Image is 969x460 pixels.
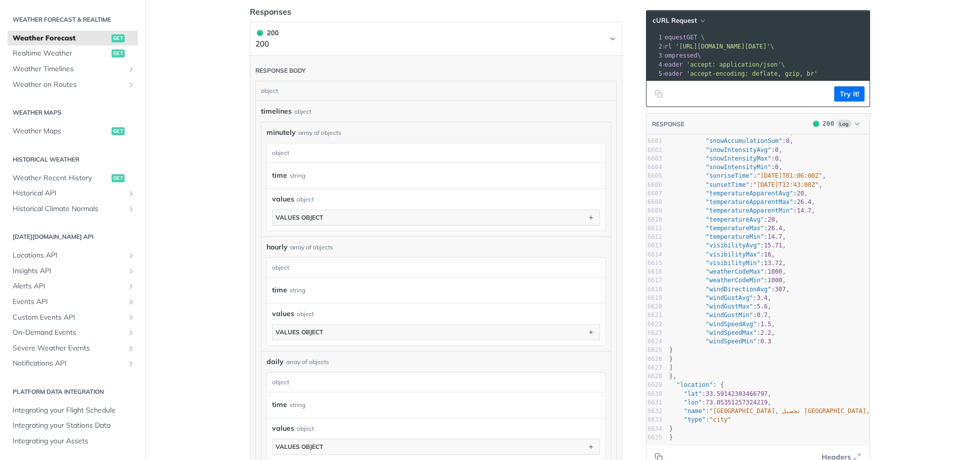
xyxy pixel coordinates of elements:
span: "windSpeedMax" [706,329,757,336]
a: Severe Weather EventsShow subpages for Severe Weather Events [8,341,138,356]
span: "sunsetTime" [706,181,749,188]
span: 200 [257,30,263,36]
span: "windGustAvg" [706,294,753,301]
span: : , [669,225,786,232]
div: 6605 [647,172,662,180]
button: Show subpages for Custom Events API [127,314,135,322]
div: object [267,143,603,163]
span: 0 [775,155,779,162]
span: : , [669,303,771,310]
span: Locations API [13,250,125,261]
span: : , [669,321,775,328]
div: 6615 [647,259,662,268]
span: Weather on Routes [13,80,125,90]
span: : , [669,146,782,154]
div: 4 [647,60,664,69]
div: values object [276,214,323,221]
svg: Chevron [609,35,617,43]
span: 2.2 [761,329,772,336]
div: 6616 [647,268,662,276]
span: \ [635,43,774,50]
div: array of objects [286,357,329,367]
span: "visibilityMin" [706,260,760,267]
span: "[DATE]T01:06:00Z" [757,172,822,179]
div: 6618 [647,285,662,294]
span: : , [669,294,771,301]
span: --request [654,34,686,41]
button: Show subpages for On-Demand Events [127,329,135,337]
button: Show subpages for Severe Weather Events [127,344,135,352]
span: "weatherCodeMin" [706,277,764,284]
span: get [112,174,125,182]
a: Weather Forecastget [8,31,138,46]
h2: [DATE][DOMAIN_NAME] API [8,232,138,241]
div: object [267,258,603,277]
span: : , [669,277,786,284]
button: values object [273,325,600,340]
span: "name" [684,407,706,415]
span: On-Demand Events [13,328,125,338]
div: object [297,310,314,319]
span: : , [669,399,771,406]
p: 200 [255,38,279,50]
h2: Weather Maps [8,108,138,117]
span: : , [669,233,786,240]
span: 1000 [768,277,782,284]
span: 14.7 [797,207,812,214]
div: object [297,195,314,204]
span: "windGustMax" [706,303,753,310]
a: Weather TimelinesShow subpages for Weather Timelines [8,62,138,77]
span: hourly [266,242,288,252]
div: 6626 [647,355,662,364]
span: "location" [676,381,713,388]
span: "snowAccumulationSum" [706,137,782,144]
span: 20 [768,216,775,223]
span: : , [669,172,826,179]
div: 6612 [647,233,662,241]
span: ] [669,364,673,371]
div: 6607 [647,189,662,198]
button: Show subpages for Notifications API [127,360,135,368]
div: 6602 [647,146,662,155]
span: Integrating your Flight Schedule [13,405,135,416]
span: : , [669,137,793,144]
button: Show subpages for Weather on Routes [127,81,135,89]
span: 73.05351257324219 [706,399,768,406]
span: "temperatureMin" [706,233,764,240]
span: "windGustMin" [706,312,753,319]
div: array of objects [298,128,341,137]
span: 3.4 [757,294,768,301]
span: Integrating your Stations Data [13,421,135,431]
div: 5 [647,69,664,78]
span: "snowIntensityMax" [706,155,771,162]
span: 5.6 [757,303,768,310]
span: } [669,355,673,363]
span: 0.7 [757,312,768,319]
span: : , [669,198,815,206]
a: Events APIShow subpages for Events API [8,294,138,310]
span: Weather Maps [13,126,109,136]
span: : , [669,164,782,171]
span: : , [669,207,815,214]
a: Weather on RoutesShow subpages for Weather on Routes [8,77,138,92]
span: minutely [266,127,296,138]
span: 'accept: application/json' [686,61,781,68]
button: Show subpages for Weather Timelines [127,65,135,73]
span: --compressed [654,52,697,59]
a: Weather Mapsget [8,124,138,139]
span: : , [669,329,775,336]
a: Insights APIShow subpages for Insights API [8,264,138,279]
span: 13.72 [764,260,782,267]
div: string [290,397,305,412]
span: } [669,434,673,441]
div: 6631 [647,398,662,407]
a: Integrating your Assets [8,434,138,449]
button: Show subpages for Historical API [127,189,135,197]
span: '[URL][DOMAIN_NAME][DATE]' [675,43,770,50]
a: Locations APIShow subpages for Locations API [8,248,138,263]
div: 6629 [647,381,662,389]
span: 15.71 [764,242,782,249]
div: array of objects [290,243,333,252]
span: : , [669,155,782,162]
button: cURL Request [649,16,708,26]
